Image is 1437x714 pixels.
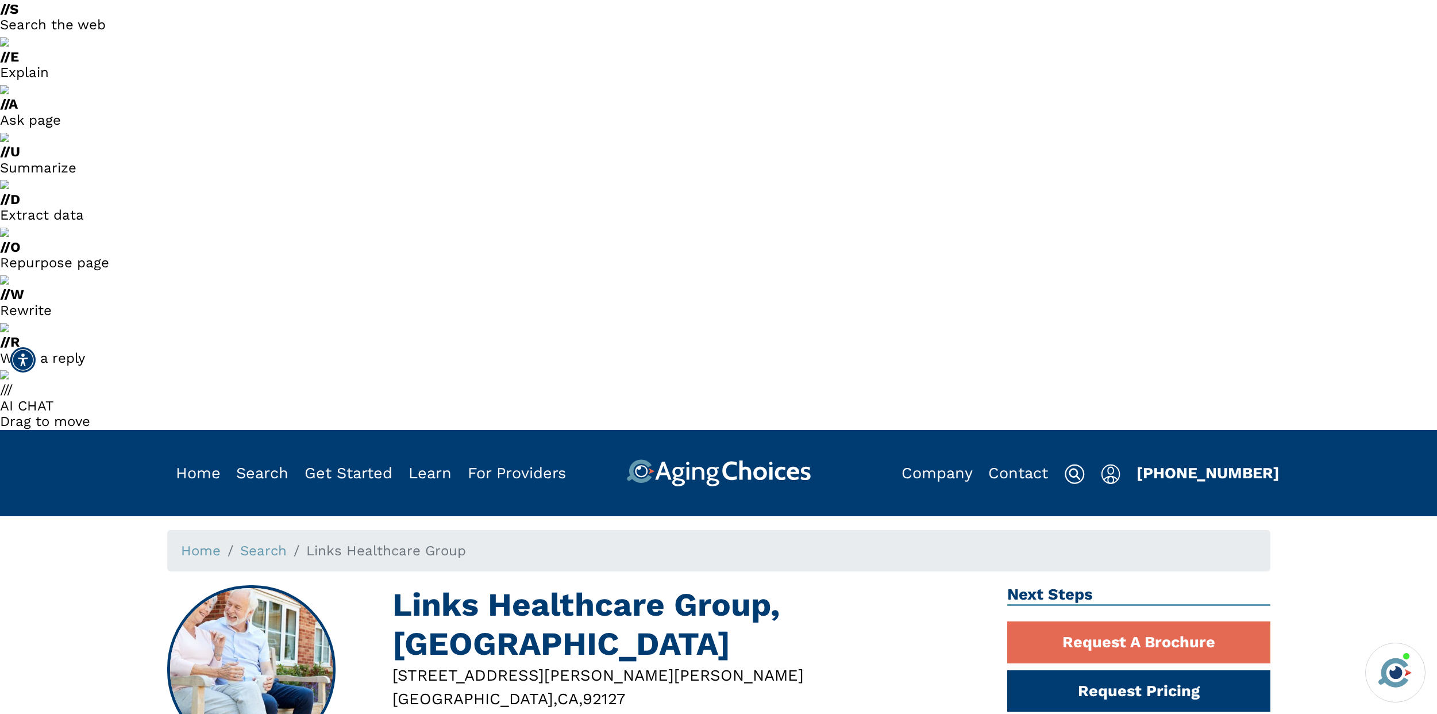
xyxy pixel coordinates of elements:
iframe: iframe [1209,479,1426,636]
div: Popover trigger [236,459,288,487]
a: Request Pricing [1007,670,1270,712]
a: Contact [988,464,1048,482]
a: Get Started [305,464,392,482]
a: [PHONE_NUMBER] [1136,464,1280,482]
span: Links Healthcare Group [306,543,466,559]
div: Popover trigger [1101,459,1121,487]
div: 92127 [583,687,625,711]
a: Company [902,464,973,482]
div: [STREET_ADDRESS][PERSON_NAME][PERSON_NAME] [392,663,990,687]
span: [GEOGRAPHIC_DATA] [392,689,553,708]
img: user-icon.svg [1101,464,1121,485]
h1: Links Healthcare Group, [GEOGRAPHIC_DATA] [392,585,990,663]
img: search-icon.svg [1064,464,1085,485]
h2: Next Steps [1007,585,1270,606]
a: Search [240,543,287,559]
img: avatar [1376,653,1415,692]
div: Accessibility Menu [10,347,36,373]
a: Home [181,543,221,559]
nav: breadcrumb [167,530,1270,571]
span: , [579,689,583,708]
a: Search [236,464,288,482]
a: Home [176,464,221,482]
a: Learn [409,464,452,482]
a: Request A Brochure [1007,621,1270,663]
img: AgingChoices [626,459,811,487]
a: For Providers [468,464,566,482]
span: , [553,689,557,708]
span: CA [557,689,579,708]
